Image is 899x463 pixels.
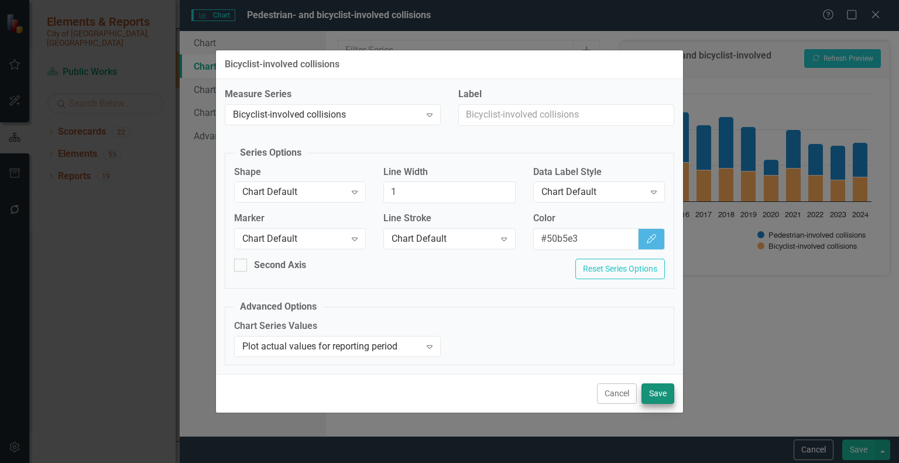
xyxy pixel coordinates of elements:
[225,59,339,70] div: Bicyclist-involved collisions
[234,212,366,225] label: Marker
[225,88,441,101] label: Measure Series
[383,166,515,179] label: Line Width
[234,320,441,333] label: Chart Series Values
[458,104,674,126] input: Bicyclist-involved collisions
[392,232,495,246] div: Chart Default
[234,146,307,160] legend: Series Options
[234,166,366,179] label: Shape
[242,339,420,353] div: Plot actual values for reporting period
[233,108,420,121] div: Bicyclist-involved collisions
[458,88,674,101] label: Label
[597,383,637,404] button: Cancel
[383,181,515,203] input: Chart Default
[575,259,665,279] button: Reset Series Options
[242,232,345,246] div: Chart Default
[533,166,665,179] label: Data Label Style
[383,212,515,225] label: Line Stroke
[242,186,345,199] div: Chart Default
[533,212,665,225] label: Color
[234,300,322,314] legend: Advanced Options
[533,228,639,250] input: Chart Default
[641,383,674,404] button: Save
[541,186,644,199] div: Chart Default
[254,259,306,272] div: Second Axis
